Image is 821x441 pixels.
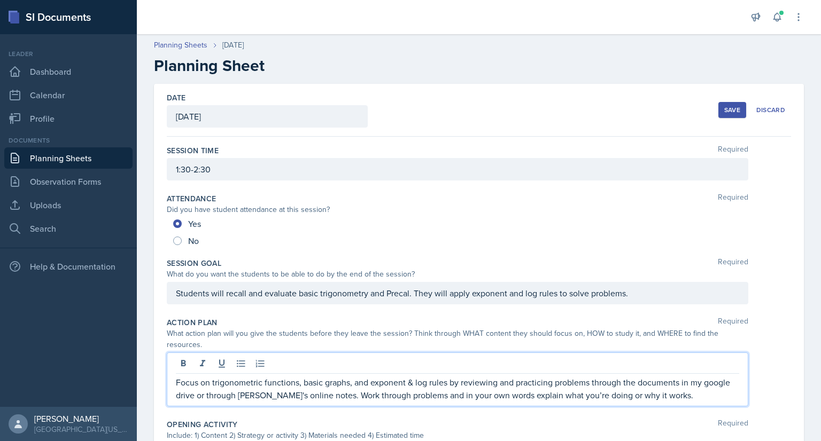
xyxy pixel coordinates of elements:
[4,147,133,169] a: Planning Sheets
[4,136,133,145] div: Documents
[4,194,133,216] a: Uploads
[167,204,748,215] div: Did you have student attendance at this session?
[167,193,216,204] label: Attendance
[718,145,748,156] span: Required
[154,56,804,75] h2: Planning Sheet
[167,145,219,156] label: Session Time
[167,430,748,441] div: Include: 1) Content 2) Strategy or activity 3) Materials needed 4) Estimated time
[188,218,201,229] span: Yes
[4,84,133,106] a: Calendar
[176,376,739,401] p: Focus on trigonometric functions, basic graphs, and exponent & log rules by reviewing and practic...
[4,61,133,82] a: Dashboard
[718,419,748,430] span: Required
[750,102,791,118] button: Discard
[4,108,133,129] a: Profile
[718,317,748,328] span: Required
[167,419,238,430] label: Opening Activity
[718,193,748,204] span: Required
[167,92,185,103] label: Date
[167,328,748,350] div: What action plan will you give the students before they leave the session? Think through WHAT con...
[176,163,739,176] p: 1:30-2:30
[167,269,748,280] div: What do you want the students to be able to do by the end of the session?
[718,258,748,269] span: Required
[718,102,746,118] button: Save
[167,258,221,269] label: Session Goal
[4,218,133,239] a: Search
[4,171,133,192] a: Observation Forms
[222,40,244,51] div: [DATE]
[4,49,133,59] div: Leader
[176,287,739,300] p: Students will recall and evaluate basic trigonometry and Precal. They will apply exponent and log...
[34,413,128,424] div: [PERSON_NAME]
[724,106,740,114] div: Save
[34,424,128,435] div: [GEOGRAPHIC_DATA][US_STATE] in [GEOGRAPHIC_DATA]
[756,106,785,114] div: Discard
[154,40,207,51] a: Planning Sheets
[188,235,199,246] span: No
[4,256,133,277] div: Help & Documentation
[167,317,218,328] label: Action Plan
